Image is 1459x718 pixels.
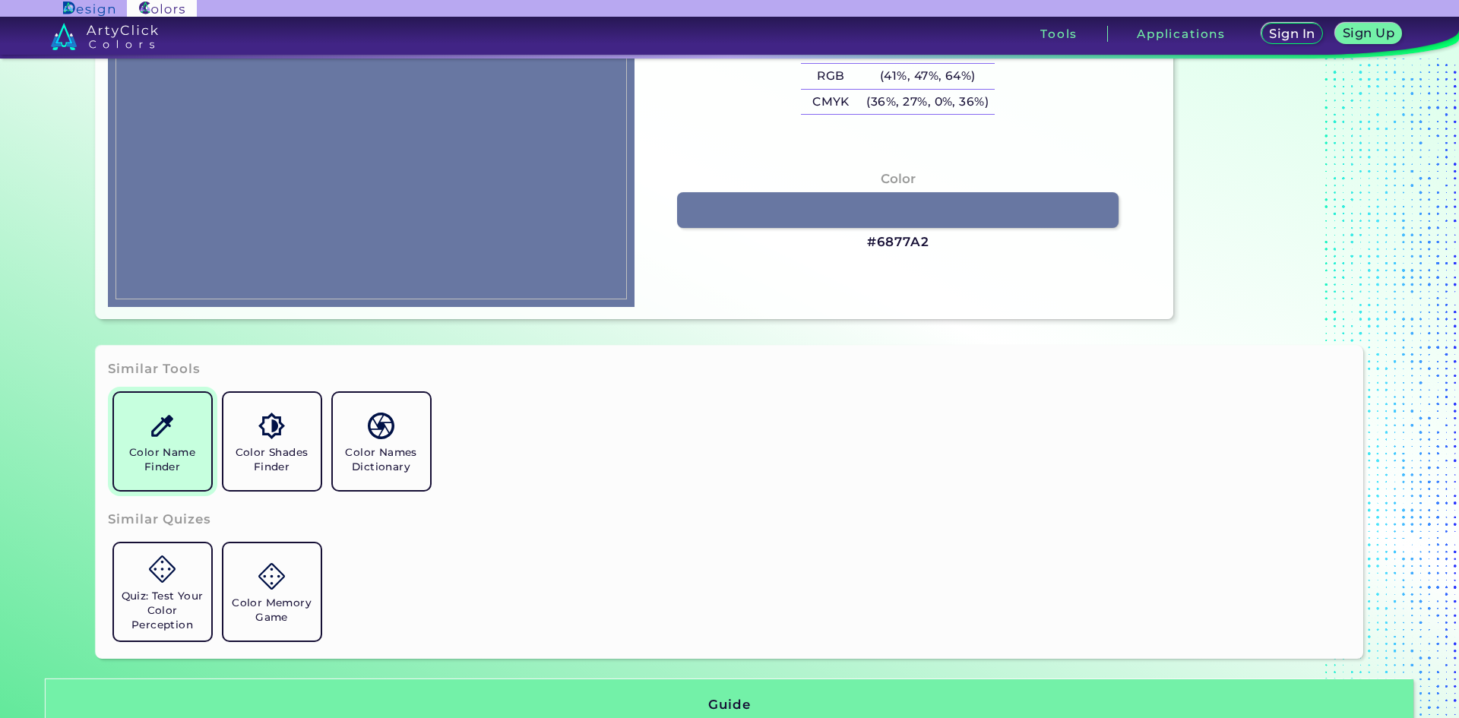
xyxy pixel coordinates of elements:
h3: Tools [1040,28,1078,40]
h3: Guide [708,696,750,714]
h5: (41%, 47%, 64%) [861,64,995,89]
a: Quiz: Test Your Color Perception [108,537,217,647]
a: Color Shades Finder [217,387,327,496]
a: Sign Up [1338,24,1398,43]
h5: Color Names Dictionary [339,445,424,474]
img: icon_color_name_finder.svg [149,413,176,439]
h5: Quiz: Test Your Color Perception [120,589,205,632]
h5: RGB [801,64,860,89]
h3: Similar Quizes [108,511,211,529]
h5: CMYK [801,90,860,115]
a: Color Memory Game [217,537,327,647]
img: logo_artyclick_colors_white.svg [51,23,158,50]
h4: Color [881,168,916,190]
h3: #6877A2 [867,233,929,251]
a: Sign In [1264,24,1320,43]
h5: Color Memory Game [229,596,315,625]
img: icon_color_names_dictionary.svg [368,413,394,439]
a: Color Names Dictionary [327,387,436,496]
h5: Sign Up [1345,27,1392,39]
h5: Sign In [1271,28,1313,40]
h5: Color Shades Finder [229,445,315,474]
h5: (36%, 27%, 0%, 36%) [861,90,995,115]
img: icon_game.svg [149,555,176,582]
a: Color Name Finder [108,387,217,496]
h5: Color Name Finder [120,445,205,474]
h3: Applications [1137,28,1226,40]
img: icon_game.svg [258,563,285,590]
img: ArtyClick Design logo [63,2,114,16]
h3: Similar Tools [108,360,201,378]
img: icon_color_shades.svg [258,413,285,439]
